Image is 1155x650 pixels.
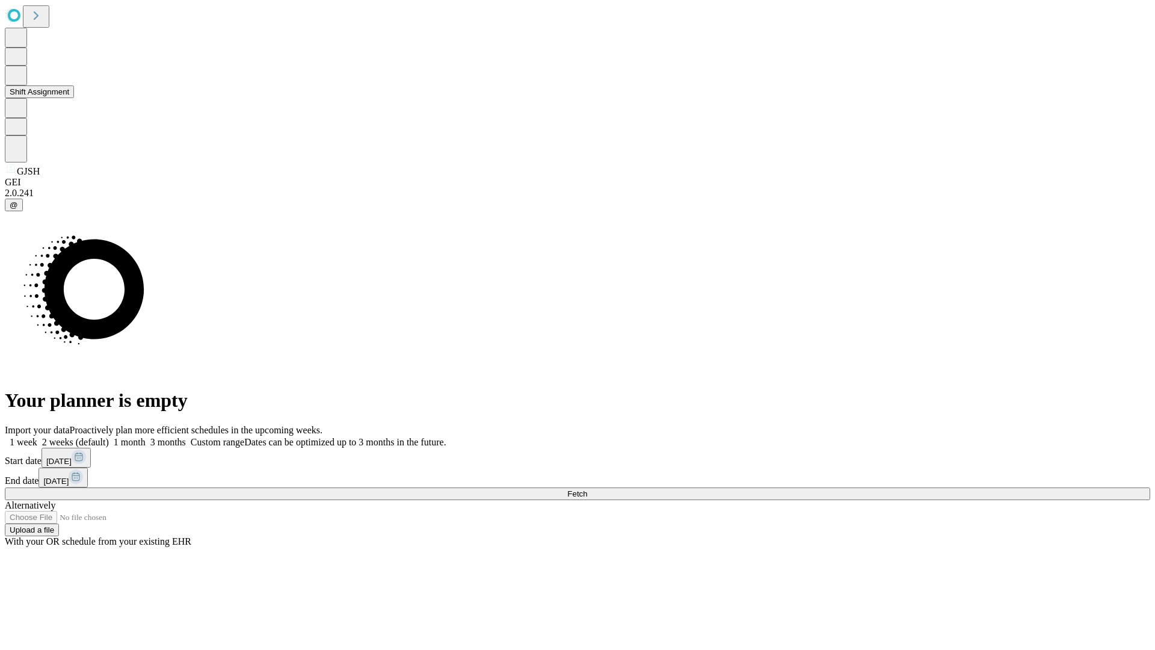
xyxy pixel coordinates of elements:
[5,425,70,435] span: Import your data
[42,448,91,468] button: [DATE]
[5,389,1150,412] h1: Your planner is empty
[5,199,23,211] button: @
[5,524,59,536] button: Upload a file
[17,166,40,176] span: GJSH
[46,457,72,466] span: [DATE]
[114,437,146,447] span: 1 month
[5,448,1150,468] div: Start date
[43,477,69,486] span: [DATE]
[5,536,191,546] span: With your OR schedule from your existing EHR
[5,85,74,98] button: Shift Assignment
[150,437,186,447] span: 3 months
[5,188,1150,199] div: 2.0.241
[5,468,1150,487] div: End date
[5,487,1150,500] button: Fetch
[244,437,446,447] span: Dates can be optimized up to 3 months in the future.
[10,200,18,209] span: @
[10,437,37,447] span: 1 week
[42,437,109,447] span: 2 weeks (default)
[38,468,88,487] button: [DATE]
[567,489,587,498] span: Fetch
[191,437,244,447] span: Custom range
[5,177,1150,188] div: GEI
[70,425,322,435] span: Proactively plan more efficient schedules in the upcoming weeks.
[5,500,55,510] span: Alternatively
